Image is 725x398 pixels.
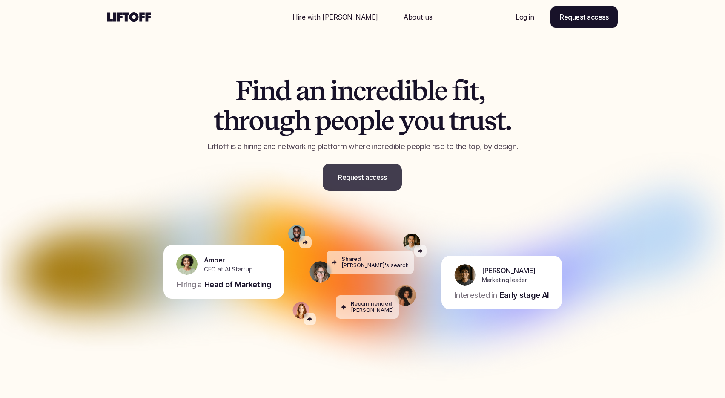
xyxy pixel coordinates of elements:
p: Hire with [PERSON_NAME] [292,12,378,22]
span: l [427,76,434,106]
p: Request access [560,12,608,22]
span: o [414,106,428,136]
span: b [411,76,427,106]
span: n [338,76,353,106]
span: t [214,106,223,136]
span: r [458,106,468,136]
span: e [381,106,394,136]
span: p [315,106,331,136]
p: Head of Marketing [204,279,271,290]
span: s [484,106,496,136]
p: Early stage AI [499,290,549,301]
p: [PERSON_NAME] [482,265,536,276]
span: h [294,106,310,136]
span: n [309,76,325,106]
p: Liftoff is a hiring and networking platform where incredible people rise to the top, by design. [182,141,544,152]
span: g [279,106,294,136]
p: Recommended [351,300,392,307]
span: i [404,76,412,106]
p: About us [404,12,432,22]
a: Request access [323,164,402,191]
span: . [505,106,511,136]
span: a [295,76,309,106]
p: Shared [341,256,361,262]
span: h [223,106,239,136]
span: o [344,106,358,136]
span: l [374,106,381,136]
span: i [462,76,470,106]
span: i [252,76,259,106]
span: r [365,76,375,106]
span: c [353,76,365,106]
a: Nav Link [393,7,442,27]
span: u [468,106,484,136]
span: t [449,106,458,136]
p: [PERSON_NAME] [351,307,394,314]
span: i [330,76,338,106]
span: r [238,106,249,136]
span: F [235,76,252,106]
p: CEO at AI Startup [204,265,252,274]
span: t [496,106,505,136]
p: Hiring a [176,279,202,290]
span: u [263,106,279,136]
p: Amber [204,255,225,265]
span: , [479,76,484,106]
span: y [399,106,414,136]
span: u [428,106,444,136]
span: d [275,76,291,106]
span: e [331,106,344,136]
p: Interested in [454,290,497,301]
a: Nav Link [505,7,544,27]
span: o [249,106,263,136]
p: [PERSON_NAME]'s search [341,262,409,269]
a: Nav Link [282,7,388,27]
p: Request access [338,172,387,182]
a: Request access [550,6,618,28]
span: f [452,76,462,106]
span: t [469,76,479,106]
span: e [434,76,447,106]
span: e [375,76,388,106]
span: p [358,106,374,136]
p: Log in [516,12,534,22]
p: Marketing leader [482,276,527,285]
span: d [388,76,404,106]
span: n [259,76,275,106]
